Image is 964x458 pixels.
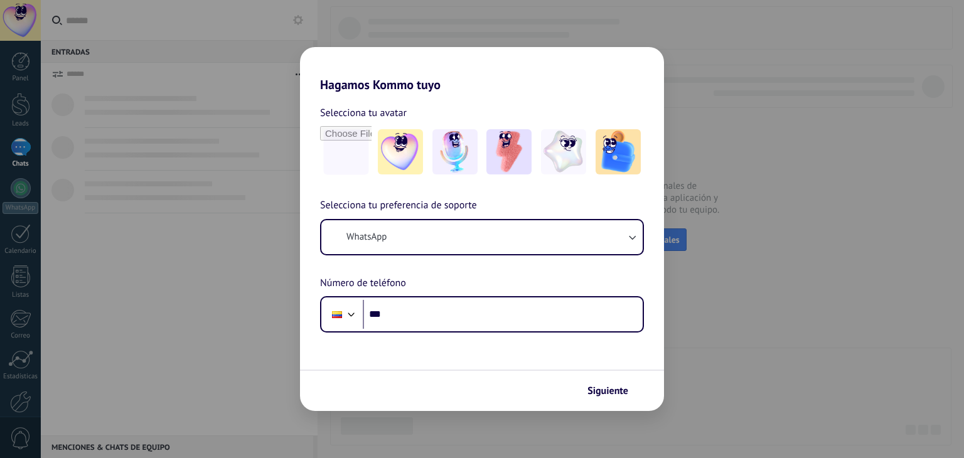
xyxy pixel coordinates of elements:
[486,129,532,174] img: -3.jpeg
[325,301,349,328] div: Colombia: + 57
[300,47,664,92] h2: Hagamos Kommo tuyo
[346,231,387,243] span: WhatsApp
[320,105,407,121] span: Selecciona tu avatar
[582,380,645,402] button: Siguiente
[378,129,423,174] img: -1.jpeg
[320,198,477,214] span: Selecciona tu preferencia de soporte
[596,129,641,174] img: -5.jpeg
[432,129,478,174] img: -2.jpeg
[320,275,406,292] span: Número de teléfono
[587,386,628,395] span: Siguiente
[321,220,643,254] button: WhatsApp
[541,129,586,174] img: -4.jpeg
